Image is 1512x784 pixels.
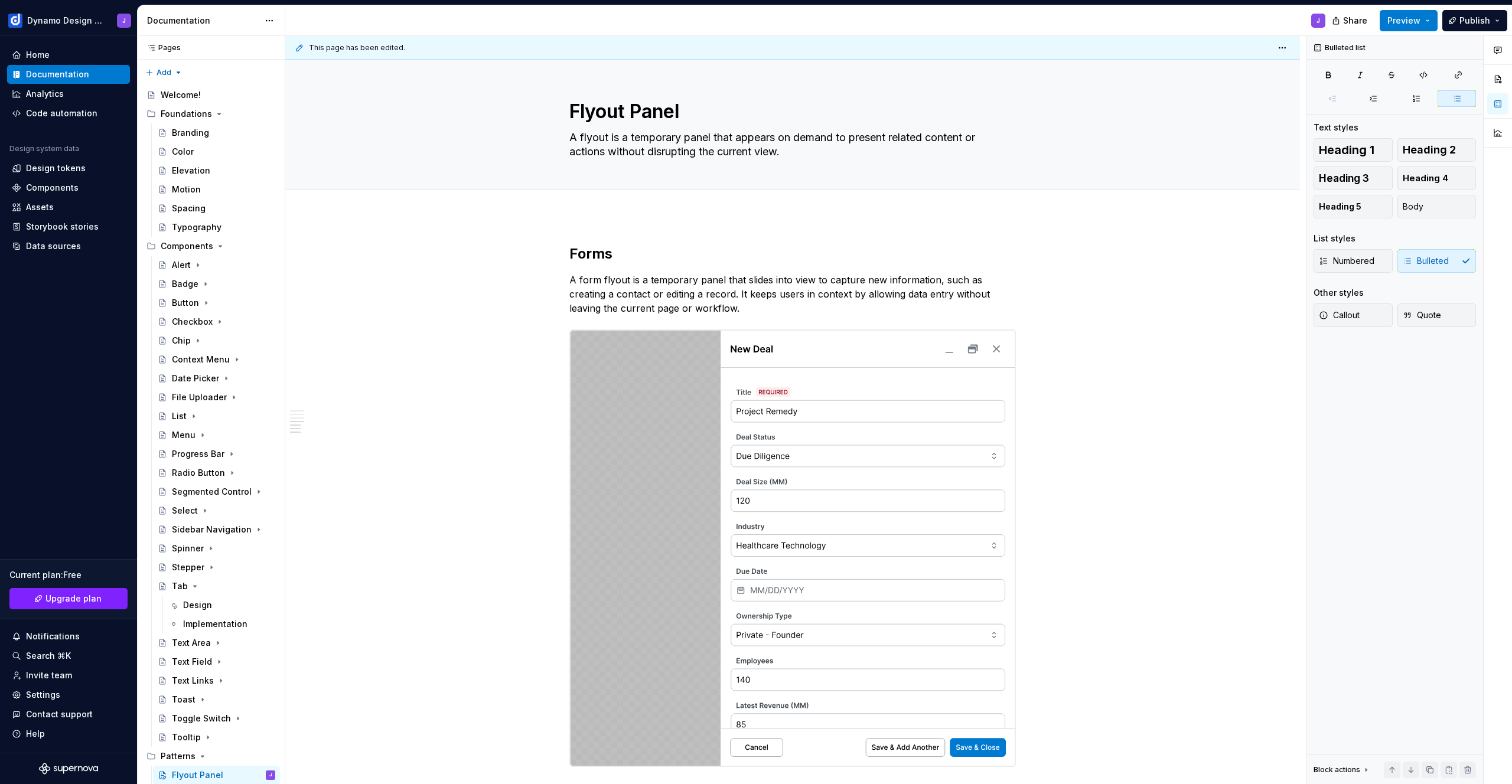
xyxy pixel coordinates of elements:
[153,426,280,445] a: Menu
[7,627,130,646] button: Notifications
[172,165,210,177] div: Elevation
[153,350,280,369] a: Context Menu
[26,107,97,119] div: Code automation
[1397,138,1477,162] button: Heading 2
[1314,122,1358,133] div: Text styles
[26,631,80,642] div: Notifications
[7,104,130,123] a: Code automation
[1317,16,1320,25] div: J
[172,410,187,422] div: List
[153,728,280,747] a: Tooltip
[161,240,213,252] div: Components
[45,593,102,605] span: Upgrade plan
[172,297,199,309] div: Button
[26,669,72,681] div: Invite team
[27,15,103,27] div: Dynamo Design System
[157,68,171,77] span: Add
[153,690,280,709] a: Toast
[7,705,130,724] button: Contact support
[9,588,128,609] a: Upgrade plan
[172,335,191,347] div: Chip
[153,407,280,426] a: List
[172,505,198,517] div: Select
[153,482,280,501] a: Segmented Control
[142,747,280,766] div: Patterns
[26,728,45,740] div: Help
[153,123,280,142] a: Branding
[9,144,79,153] div: Design system data
[172,221,221,233] div: Typography
[1314,765,1360,775] div: Block actions
[569,244,1016,263] h2: Forms
[7,178,130,197] a: Components
[172,127,209,139] div: Branding
[153,539,280,558] a: Spinner
[172,543,204,554] div: Spinner
[172,354,230,365] div: Context Menu
[39,763,98,775] svg: Supernova Logo
[172,316,213,328] div: Checkbox
[1314,166,1393,190] button: Heading 3
[153,161,280,180] a: Elevation
[153,180,280,199] a: Motion
[1319,201,1361,213] span: Heading 5
[1442,10,1507,31] button: Publish
[172,391,227,403] div: File Uploader
[26,650,71,662] div: Search ⌘K
[26,240,81,252] div: Data sources
[7,724,130,743] button: Help
[7,84,130,103] a: Analytics
[172,467,225,479] div: Radio Button
[1380,10,1438,31] button: Preview
[153,293,280,312] a: Button
[153,558,280,577] a: Stepper
[7,65,130,84] a: Documentation
[1314,249,1393,273] button: Numbered
[1314,138,1393,162] button: Heading 1
[567,97,1014,126] textarea: Flyout Panel
[26,689,60,701] div: Settings
[569,273,1016,315] p: A form flyout is a temporary panel that slides into view to capture new information, such as crea...
[172,524,252,535] div: Sidebar Navigation
[1314,303,1393,327] button: Callout
[1403,309,1441,321] span: Quote
[172,731,201,743] div: Tooltip
[26,68,89,80] div: Documentation
[153,463,280,482] a: Radio Button
[153,331,280,350] a: Chip
[570,330,1015,766] img: ea91cf2a-657c-4578-80d7-d4f9e5940211.svg
[172,769,223,781] div: Flyout Panel
[142,237,280,256] div: Components
[153,275,280,293] a: Badge
[1403,172,1448,184] span: Heading 4
[7,685,130,704] a: Settings
[1319,255,1374,267] span: Numbered
[1397,166,1477,190] button: Heading 4
[142,86,280,104] a: Welcome!
[172,184,201,195] div: Motion
[26,182,79,194] div: Components
[7,217,130,236] a: Storybook stories
[567,128,1014,161] textarea: A flyout is a temporary panel that appears on demand to present related content or actions withou...
[153,633,280,652] a: Text Area
[7,198,130,217] a: Assets
[153,577,280,596] a: Tab
[2,8,135,33] button: Dynamo Design SystemJ
[153,256,280,275] a: Alert
[7,159,130,178] a: Design tokens
[26,162,86,174] div: Design tokens
[153,388,280,407] a: File Uploader
[147,15,259,27] div: Documentation
[172,656,212,668] div: Text Field
[161,750,195,762] div: Patterns
[9,569,128,581] div: Current plan : Free
[142,43,181,53] div: Pages
[142,104,280,123] div: Foundations
[1319,144,1374,156] span: Heading 1
[172,580,188,592] div: Tab
[172,278,198,290] div: Badge
[1319,309,1360,321] span: Callout
[153,445,280,463] a: Progress Bar
[7,237,130,256] a: Data sources
[122,16,126,25] div: J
